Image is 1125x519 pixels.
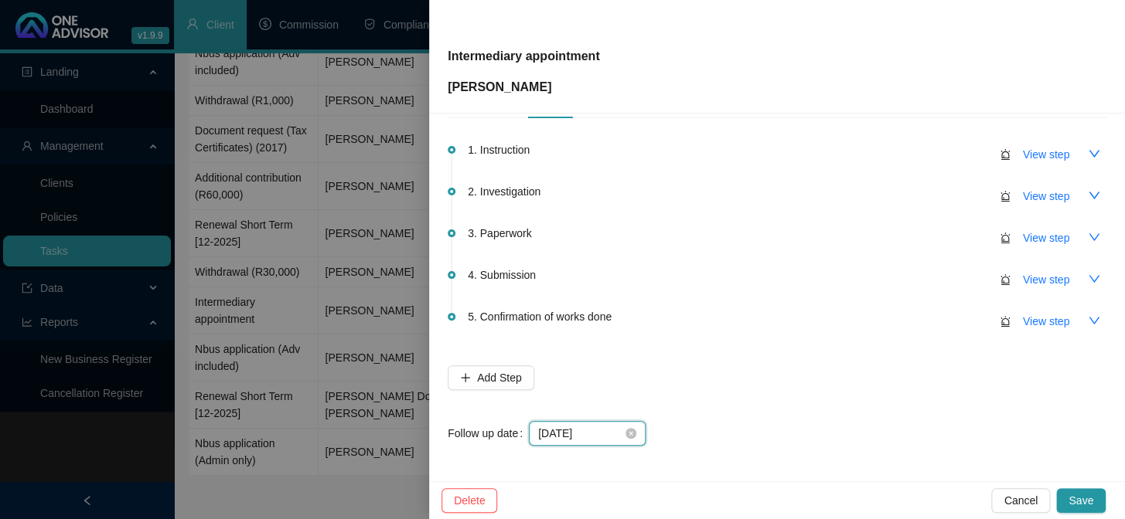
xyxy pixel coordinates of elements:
span: down [1088,314,1100,327]
button: View step [1011,184,1082,209]
span: down [1088,148,1100,160]
span: Delete [454,492,485,509]
label: Follow up date [448,421,529,446]
button: View step [1011,226,1082,250]
span: alert [1000,149,1011,160]
span: down [1088,273,1100,285]
span: alert [1000,274,1011,285]
span: View step [1023,146,1069,163]
p: [PERSON_NAME] [448,78,599,97]
span: close-circle [626,428,636,439]
button: Cancel [991,488,1050,513]
span: alert [1000,316,1011,327]
span: Cancel [1004,492,1038,509]
span: 3. Paperwork [468,225,531,242]
span: 4. Submission [468,266,536,283]
span: alert [1000,232,1011,243]
input: Select date [538,425,622,442]
span: down [1088,231,1100,243]
span: alert [1000,191,1011,202]
button: Delete [441,488,497,513]
span: 1. Instruction [468,141,530,158]
span: View step [1023,188,1069,205]
span: Add Step [477,369,522,386]
span: View step [1023,271,1069,288]
span: View step [1023,313,1069,330]
span: View step [1023,229,1069,246]
button: View step [1011,267,1082,292]
button: Add Step [448,365,534,390]
span: Save [1069,492,1093,509]
button: View step [1011,309,1082,334]
button: View step [1011,142,1082,167]
p: Intermediary appointment [448,47,599,66]
span: plus [460,372,471,383]
span: down [1088,189,1100,202]
span: 5. Confirmation of works done [468,308,612,325]
button: Save [1056,488,1106,513]
span: 2. Investigation [468,183,540,200]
